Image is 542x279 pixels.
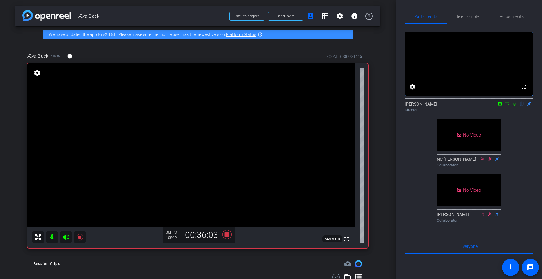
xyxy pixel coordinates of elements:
[437,218,501,223] div: Collaborator
[326,54,362,59] div: ROOM ID: 307731615
[307,13,314,20] mat-icon: account_box
[166,235,181,240] div: 1080P
[343,235,350,243] mat-icon: fullscreen
[322,235,342,243] span: 546.5 GB
[78,10,226,22] span: Æva Black
[437,211,501,223] div: [PERSON_NAME]
[170,230,177,234] span: FPS
[33,69,41,77] mat-icon: settings
[229,12,264,21] button: Back to project
[321,13,329,20] mat-icon: grid_on
[351,13,358,20] mat-icon: info
[405,101,533,113] div: [PERSON_NAME]
[463,132,481,138] span: No Video
[414,14,437,19] span: Participants
[67,53,73,59] mat-icon: info
[409,83,416,91] mat-icon: settings
[235,14,259,18] span: Back to project
[437,163,501,168] div: Collaborator
[527,264,534,271] mat-icon: message
[27,53,48,59] span: Æva Black
[50,54,63,59] span: Chrome
[258,32,263,37] mat-icon: highlight_off
[520,83,527,91] mat-icon: fullscreen
[268,12,303,21] button: Send invite
[22,10,71,21] img: app-logo
[460,244,478,249] span: Everyone
[277,14,295,19] span: Send invite
[344,260,351,267] mat-icon: cloud_upload
[34,261,60,267] div: Session Clips
[344,260,351,267] span: Destinations for your clips
[43,30,353,39] div: We have updated the app to v2.15.0. Please make sure the mobile user has the newest version.
[166,230,181,235] div: 30
[355,260,362,267] img: Session clips
[226,32,256,37] a: Platform Status
[437,156,501,168] div: NC [PERSON_NAME]
[518,101,526,106] mat-icon: flip
[463,187,481,193] span: No Video
[181,230,222,240] div: 00:36:03
[456,14,481,19] span: Teleprompter
[405,107,533,113] div: Director
[507,264,514,271] mat-icon: accessibility
[500,14,524,19] span: Adjustments
[336,13,343,20] mat-icon: settings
